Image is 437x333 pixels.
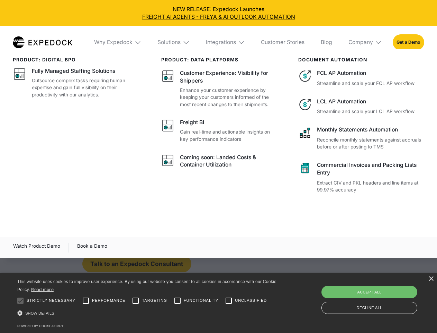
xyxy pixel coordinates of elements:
span: Unclassified [235,298,267,304]
div: product: digital bpo [13,57,139,62]
div: Integrations [206,39,236,46]
div: Integrations [200,26,250,59]
p: Enhance your customer experience by keeping your customers informed of the most recent changes to... [180,87,276,108]
a: Customer Stories [255,26,310,59]
span: Functionality [184,298,218,304]
div: Coming soon: Landed Costs & Container Utilization [180,154,276,169]
div: Fully Managed Staffing Solutions [32,67,115,75]
div: Solutions [152,26,195,59]
a: LCL AP AutomationStreamline and scale your LCL AP workflow [298,98,424,115]
p: Streamline and scale your LCL AP workflow [317,108,424,115]
span: This website uses cookies to improve user experience. By using our website you consent to all coo... [17,279,276,292]
span: Targeting [142,298,167,304]
a: FREIGHT AI AGENTS - FREYA & AI OUTLOOK AUTOMATION [6,13,432,21]
p: Streamline and scale your FCL AP workflow [317,80,424,87]
p: Reconcile monthly statements against accruals before or after posting to TMS [317,136,424,151]
p: Extract CIV and PKL headers and line items at 99.97% accuracy [317,179,424,194]
a: Get a Demo [393,34,424,50]
a: FCL AP AutomationStreamline and scale your FCL AP workflow [298,69,424,87]
div: LCL AP Automation [317,98,424,105]
a: Blog [315,26,337,59]
a: open lightbox [13,242,60,253]
p: Gain real-time and actionable insights on key performance indicators [180,128,276,143]
div: PRODUCT: data platforms [161,57,276,62]
div: Monthly Statements Automation [317,126,424,134]
div: Freight BI [180,119,204,126]
a: Powered by cookie-script [17,324,64,328]
div: Company [348,39,373,46]
p: Outsource complex tasks requiring human expertise and gain full visibility on their productivity ... [32,77,139,99]
a: Freight BIGain real-time and actionable insights on key performance indicators [161,119,276,143]
a: Customer Experience: Visibility for ShippersEnhance your customer experience by keeping your cust... [161,69,276,108]
span: Show details [25,311,54,315]
div: Why Expedock [94,39,133,46]
a: Commercial Invoices and Packing Lists EntryExtract CIV and PKL headers and line items at 99.97% a... [298,161,424,194]
a: Fully Managed Staffing SolutionsOutsource complex tasks requiring human expertise and gain full v... [13,67,139,98]
div: document automation [298,57,424,62]
div: Why Expedock [89,26,147,59]
div: NEW RELEASE: Expedock Launches [6,6,432,21]
a: Monthly Statements AutomationReconcile monthly statements against accruals before or after postin... [298,126,424,151]
div: Company [343,26,387,59]
div: Watch Product Demo [13,242,60,253]
a: Read more [31,287,54,292]
iframe: Chat Widget [322,258,437,333]
div: Customer Experience: Visibility for Shippers [180,69,276,85]
span: Performance [92,298,126,304]
div: Commercial Invoices and Packing Lists Entry [317,161,424,177]
a: Coming soon: Landed Costs & Container Utilization [161,154,276,171]
span: Strictly necessary [27,298,75,304]
div: Solutions [157,39,181,46]
div: Show details [17,309,279,318]
div: FCL AP Automation [317,69,424,77]
a: Book a Demo [77,242,107,253]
